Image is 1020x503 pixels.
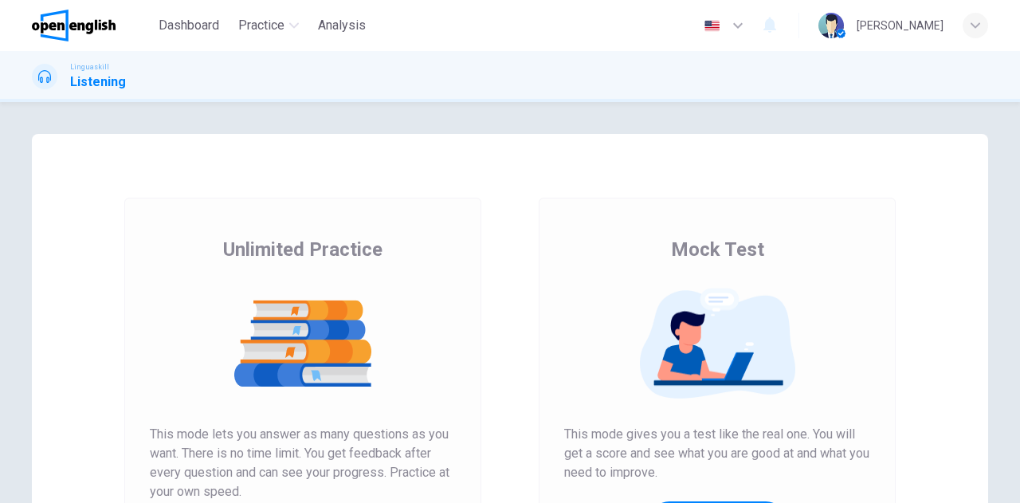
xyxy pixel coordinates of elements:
div: [PERSON_NAME] [857,16,943,35]
a: OpenEnglish logo [32,10,152,41]
span: Practice [238,16,284,35]
img: OpenEnglish logo [32,10,116,41]
button: Practice [232,11,305,40]
span: This mode lets you answer as many questions as you want. There is no time limit. You get feedback... [150,425,456,501]
img: en [702,20,722,32]
span: Dashboard [159,16,219,35]
h1: Listening [70,73,126,92]
span: Analysis [318,16,366,35]
span: Linguaskill [70,61,109,73]
span: Unlimited Practice [223,237,382,262]
span: This mode gives you a test like the real one. You will get a score and see what you are good at a... [564,425,870,482]
button: Dashboard [152,11,226,40]
img: Profile picture [818,13,844,38]
span: Mock Test [671,237,764,262]
button: Analysis [312,11,372,40]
